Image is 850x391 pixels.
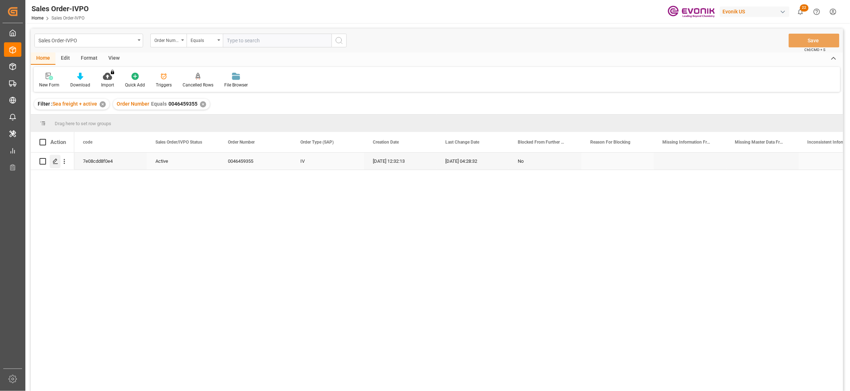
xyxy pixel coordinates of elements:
div: New Form [39,82,59,88]
div: View [103,52,125,65]
span: Reason For Blocking [590,140,630,145]
div: [DATE] 12:32:13 [364,153,437,170]
span: Sales Order/IVPO Status [155,140,202,145]
div: [DATE] 04:28:32 [437,153,509,170]
span: Filter : [38,101,53,107]
div: 0046459355 [219,153,292,170]
div: 7e08cdd8f0e4 [74,153,147,170]
div: Sales Order-IVPO [32,3,89,14]
div: Download [70,82,90,88]
div: Equals [191,35,215,44]
button: show 22 new notifications [792,4,809,20]
span: Ctrl/CMD + S [805,47,826,52]
div: Action [50,139,66,145]
div: Triggers [156,82,172,88]
div: IV [292,153,364,170]
button: open menu [150,34,187,47]
span: 22 [800,4,809,12]
span: Equals [151,101,167,107]
button: Evonik US [720,5,792,18]
div: Order Number [154,35,179,44]
button: open menu [187,34,223,47]
div: Evonik US [720,7,789,17]
button: Help Center [809,4,825,20]
span: Order Number [228,140,255,145]
input: Type to search [223,34,332,47]
div: Home [31,52,55,65]
span: Sea freight + active [53,101,97,107]
span: Missing Information From Header [663,140,711,145]
span: Order Type (SAP) [300,140,334,145]
div: Cancelled Rows [183,82,213,88]
button: Save [789,34,839,47]
div: ✕ [100,101,106,107]
div: Edit [55,52,75,65]
button: search button [332,34,347,47]
div: Press SPACE to select this row. [31,153,74,170]
a: Home [32,16,43,21]
div: Active [155,153,211,170]
span: code [83,140,92,145]
div: Format [75,52,103,65]
img: Evonik-brand-mark-Deep-Purple-RGB.jpeg_1700498283.jpeg [668,5,715,18]
span: Order Number [117,101,149,107]
div: Sales Order-IVPO [38,35,135,44]
div: ✕ [200,101,206,107]
span: Blocked From Further Processing [518,140,566,145]
div: No [518,153,573,170]
span: 0046459355 [168,101,197,107]
button: open menu [34,34,143,47]
div: Quick Add [125,82,145,88]
span: Drag here to set row groups [55,121,111,126]
span: Missing Master Data From Header [735,140,784,145]
div: File Browser [224,82,248,88]
span: Creation Date [373,140,399,145]
span: Last Change Date [445,140,479,145]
